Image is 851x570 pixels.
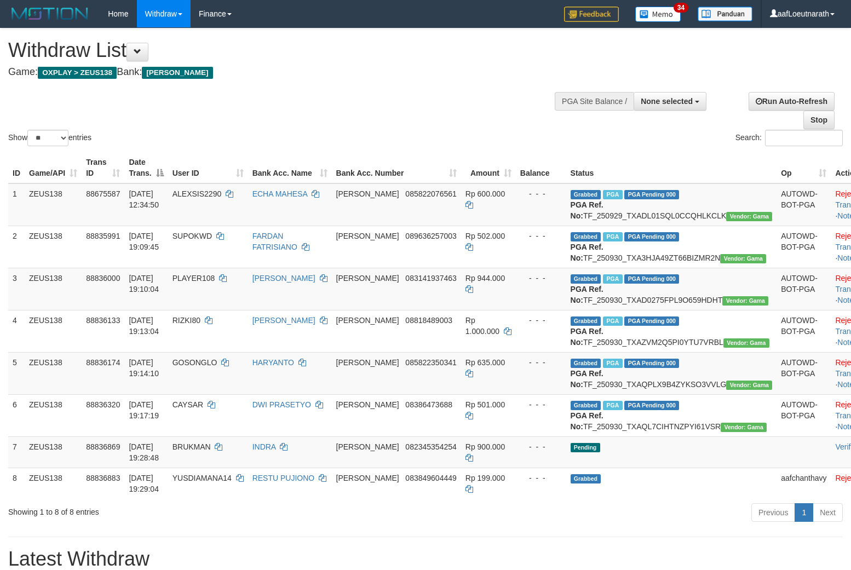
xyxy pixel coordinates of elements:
[332,152,461,183] th: Bank Acc. Number: activate to sort column ascending
[25,183,82,226] td: ZEUS138
[720,254,766,263] span: Vendor URL: https://trx31.1velocity.biz
[86,316,120,325] span: 88836133
[465,189,505,198] span: Rp 600.000
[25,310,82,352] td: ZEUS138
[516,152,566,183] th: Balance
[765,130,843,146] input: Search:
[405,400,452,409] span: Copy 08386473688 to clipboard
[173,474,232,482] span: YUSDIAMANA14
[624,359,679,368] span: PGA Pending
[698,7,752,21] img: panduan.png
[566,310,777,352] td: TF_250930_TXAZVM2Q5PI0YTU7VRBL
[520,315,562,326] div: - - -
[129,316,159,336] span: [DATE] 19:13:04
[777,310,831,352] td: AUTOWD-BOT-PGA
[8,268,25,310] td: 3
[566,226,777,268] td: TF_250930_TXA3HJA49ZT66BIZMR2N
[405,474,456,482] span: Copy 083849604449 to clipboard
[405,274,456,283] span: Copy 083141937463 to clipboard
[726,212,772,221] span: Vendor URL: https://trx31.1velocity.biz
[336,189,399,198] span: [PERSON_NAME]
[86,400,120,409] span: 88836320
[465,442,505,451] span: Rp 900.000
[336,232,399,240] span: [PERSON_NAME]
[813,503,843,522] a: Next
[173,316,200,325] span: RIZKI80
[8,183,25,226] td: 1
[38,67,117,79] span: OXPLAY > ZEUS138
[465,232,505,240] span: Rp 502.000
[555,92,634,111] div: PGA Site Balance /
[405,358,456,367] span: Copy 085822350341 to clipboard
[129,232,159,251] span: [DATE] 19:09:45
[803,111,835,129] a: Stop
[252,442,276,451] a: INDRA
[624,316,679,326] span: PGA Pending
[252,358,294,367] a: HARYANTO
[336,316,399,325] span: [PERSON_NAME]
[8,67,556,78] h4: Game: Bank:
[82,152,124,183] th: Trans ID: activate to sort column ascending
[624,401,679,410] span: PGA Pending
[571,200,603,220] b: PGA Ref. No:
[564,7,619,22] img: Feedback.jpg
[336,400,399,409] span: [PERSON_NAME]
[8,436,25,468] td: 7
[749,92,835,111] a: Run Auto-Refresh
[566,183,777,226] td: TF_250929_TXADL01SQL0CCQHLKCLK
[520,399,562,410] div: - - -
[405,189,456,198] span: Copy 085822076561 to clipboard
[8,152,25,183] th: ID
[124,152,168,183] th: Date Trans.: activate to sort column descending
[252,189,307,198] a: ECHA MAHESA
[777,183,831,226] td: AUTOWD-BOT-PGA
[405,442,456,451] span: Copy 082345354254 to clipboard
[173,274,215,283] span: PLAYER108
[129,442,159,462] span: [DATE] 19:28:48
[571,285,603,304] b: PGA Ref. No:
[8,39,556,61] h1: Withdraw List
[624,232,679,241] span: PGA Pending
[571,232,601,241] span: Grabbed
[252,474,315,482] a: RESTU PUJIONO
[129,358,159,378] span: [DATE] 19:14:10
[571,474,601,483] span: Grabbed
[566,394,777,436] td: TF_250930_TXAQL7CIHTNZPYI61VSR
[520,441,562,452] div: - - -
[721,423,767,432] span: Vendor URL: https://trx31.1velocity.biz
[603,190,622,199] span: Marked by aafpengsreynich
[520,273,562,284] div: - - -
[25,352,82,394] td: ZEUS138
[8,548,843,570] h1: Latest Withdraw
[336,274,399,283] span: [PERSON_NAME]
[634,92,706,111] button: None selected
[173,358,217,367] span: GOSONGLO
[566,352,777,394] td: TF_250930_TXAQPLX9B4ZYKSO3VVLG
[571,411,603,431] b: PGA Ref. No:
[173,442,211,451] span: BRUKMAN
[86,442,120,451] span: 88836869
[566,268,777,310] td: TF_250930_TXAD0275FPL9O659HDHT
[8,394,25,436] td: 6
[8,352,25,394] td: 5
[465,274,505,283] span: Rp 944.000
[520,188,562,199] div: - - -
[129,189,159,209] span: [DATE] 12:34:50
[777,394,831,436] td: AUTOWD-BOT-PGA
[777,468,831,499] td: aafchanthavy
[571,274,601,284] span: Grabbed
[86,358,120,367] span: 88836174
[723,338,769,348] span: Vendor URL: https://trx31.1velocity.biz
[566,152,777,183] th: Status
[27,130,68,146] select: Showentries
[465,400,505,409] span: Rp 501.000
[624,190,679,199] span: PGA Pending
[173,232,212,240] span: SUPOKWD
[252,274,315,283] a: [PERSON_NAME]
[603,274,622,284] span: Marked by aafpengsreynich
[571,190,601,199] span: Grabbed
[603,316,622,326] span: Marked by aafpengsreynich
[571,401,601,410] span: Grabbed
[520,357,562,368] div: - - -
[571,316,601,326] span: Grabbed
